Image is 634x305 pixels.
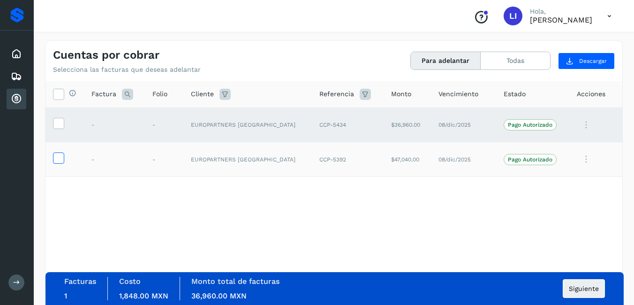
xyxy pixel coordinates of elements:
[319,89,354,99] span: Referencia
[558,53,615,69] button: Descargar
[312,142,384,177] td: CCP-5392
[569,285,599,292] span: Siguiente
[508,122,552,128] p: Pago Autorizado
[91,89,116,99] span: Factura
[119,291,168,300] span: 1,848.00 MXN
[411,52,481,69] button: Para adelantar
[64,291,67,300] span: 1
[312,107,384,142] td: CCP-5434
[530,15,592,24] p: Lilian Ibarra Garcia
[563,279,605,298] button: Siguiente
[183,107,312,142] td: EUROPARTNERS [GEOGRAPHIC_DATA]
[145,107,183,142] td: -
[530,8,592,15] p: Hola,
[84,107,145,142] td: -
[391,89,411,99] span: Monto
[7,44,26,64] div: Inicio
[384,142,431,177] td: $47,040.00
[481,52,550,69] button: Todas
[183,142,312,177] td: EUROPARTNERS [GEOGRAPHIC_DATA]
[152,89,167,99] span: Folio
[84,142,145,177] td: -
[579,57,607,65] span: Descargar
[53,48,159,62] h4: Cuentas por cobrar
[431,107,496,142] td: 08/dic/2025
[7,89,26,109] div: Cuentas por cobrar
[508,156,552,163] p: Pago Autorizado
[191,291,247,300] span: 36,960.00 MXN
[191,277,279,286] label: Monto total de facturas
[7,66,26,87] div: Embarques
[431,142,496,177] td: 08/dic/2025
[191,89,214,99] span: Cliente
[504,89,526,99] span: Estado
[384,107,431,142] td: $36,960.00
[64,277,96,286] label: Facturas
[438,89,478,99] span: Vencimiento
[53,66,201,74] p: Selecciona las facturas que deseas adelantar
[119,277,141,286] label: Costo
[577,89,605,99] span: Acciones
[145,142,183,177] td: -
